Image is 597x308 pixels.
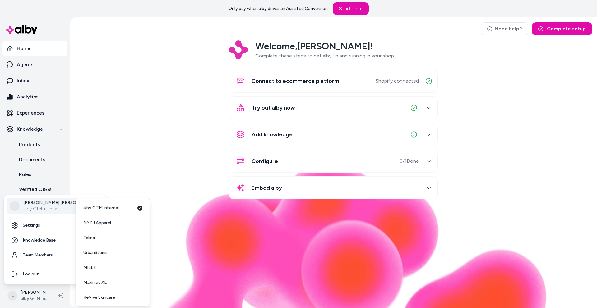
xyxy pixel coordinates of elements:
[83,294,115,301] span: RéVive Skincare
[7,248,104,263] a: Team Members
[23,200,96,206] p: [PERSON_NAME] [PERSON_NAME]
[83,205,119,211] span: alby GTM internal
[10,201,20,211] span: L
[7,267,104,282] div: Log out
[83,220,111,226] span: NYDJ Apparel
[83,265,96,271] span: MILLY
[23,206,96,212] p: alby GTM internal
[83,250,108,256] span: UrbanStems
[23,237,56,243] span: Knowledge Base
[83,279,107,286] span: Maximus XL
[83,235,95,241] span: Felina
[7,218,104,233] a: Settings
